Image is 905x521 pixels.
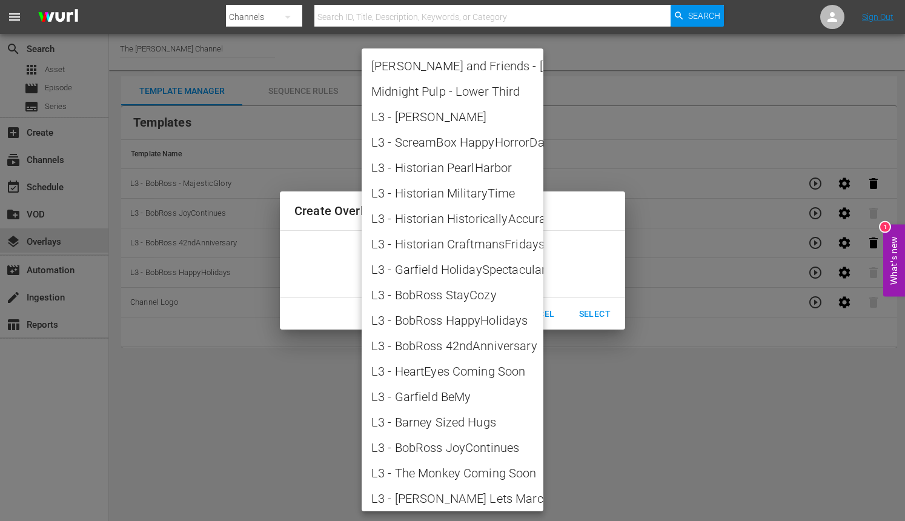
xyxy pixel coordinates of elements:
[371,439,534,457] span: L3 - BobRoss JoyContinues
[688,5,720,27] span: Search
[371,489,534,508] span: L3 - [PERSON_NAME] Lets March
[371,133,534,151] span: L3 - ScreamBox HappyHorrorDays
[29,3,87,32] img: ans4CAIJ8jUAAAAAAAAAAAAAAAAAAAAAAAAgQb4GAAAAAAAAAAAAAAAAAAAAAAAAJMjXAAAAAAAAAAAAAAAAAAAAAAAAgAT5G...
[371,286,534,304] span: L3 - BobRoss StayCozy
[371,82,534,101] span: Midnight Pulp - Lower Third
[371,311,534,330] span: L3 - BobRoss HappyHolidays
[371,337,534,355] span: L3 - BobRoss 42ndAnniversary
[371,388,534,406] span: L3 - Garfield BeMy
[371,57,534,75] span: [PERSON_NAME] and Friends - [DATE] Lower Third
[7,10,22,24] span: menu
[880,222,890,232] div: 1
[371,210,534,228] span: L3 - Historian HistoricallyAccurate
[883,225,905,297] button: Open Feedback Widget
[371,108,534,126] span: L3 - [PERSON_NAME]
[371,413,534,431] span: L3 - Barney Sized Hugs
[371,362,534,380] span: L3 - HeartEyes Coming Soon
[371,260,534,279] span: L3 - Garfield HolidaySpectacular
[371,235,534,253] span: L3 - Historian CraftmansFridays
[371,184,534,202] span: L3 - Historian MilitaryTime
[371,159,534,177] span: L3 - Historian PearlHarbor
[371,464,534,482] span: L3 - The Monkey Coming Soon
[862,12,893,22] a: Sign Out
